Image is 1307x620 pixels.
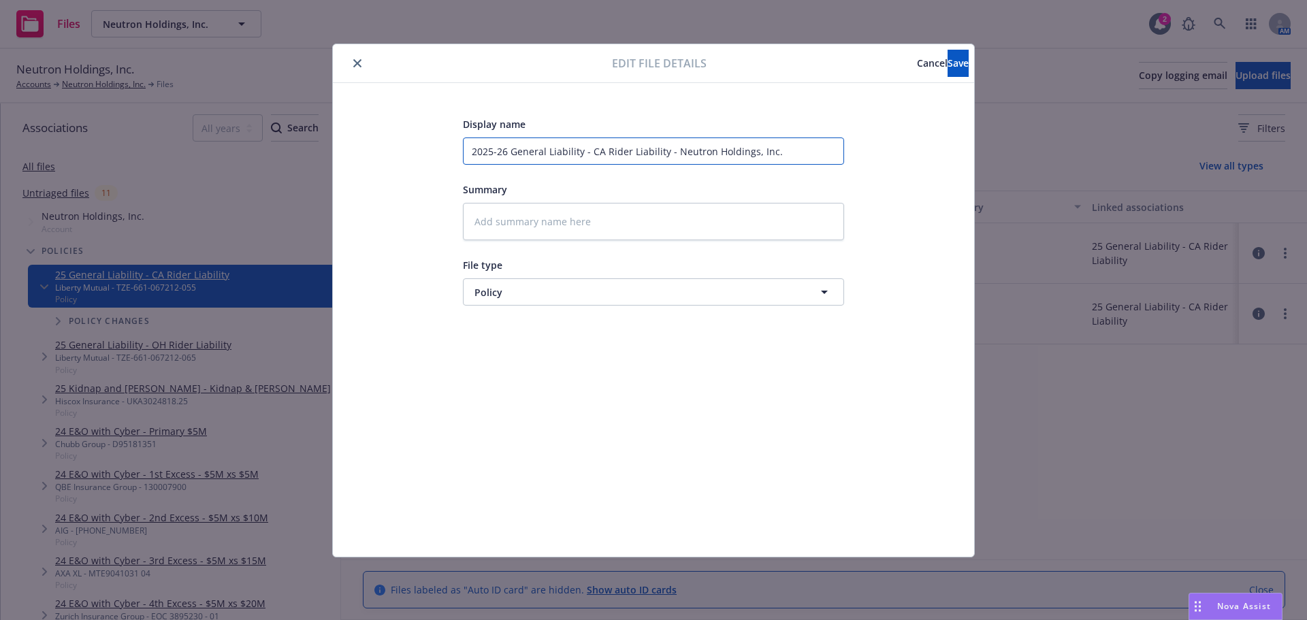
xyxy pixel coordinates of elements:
span: Summary [463,183,507,196]
button: Policy [463,278,844,306]
span: Save [948,56,969,69]
button: Save [948,50,969,77]
span: Display name [463,118,526,131]
span: Edit file details [612,55,707,71]
button: Cancel [917,50,948,77]
input: Add display name here [463,137,844,165]
span: Policy [474,285,782,299]
div: Drag to move [1189,593,1206,619]
span: Nova Assist [1217,600,1271,612]
button: close [349,55,366,71]
span: Cancel [917,56,948,69]
button: Nova Assist [1189,593,1282,620]
span: File type [463,259,502,272]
